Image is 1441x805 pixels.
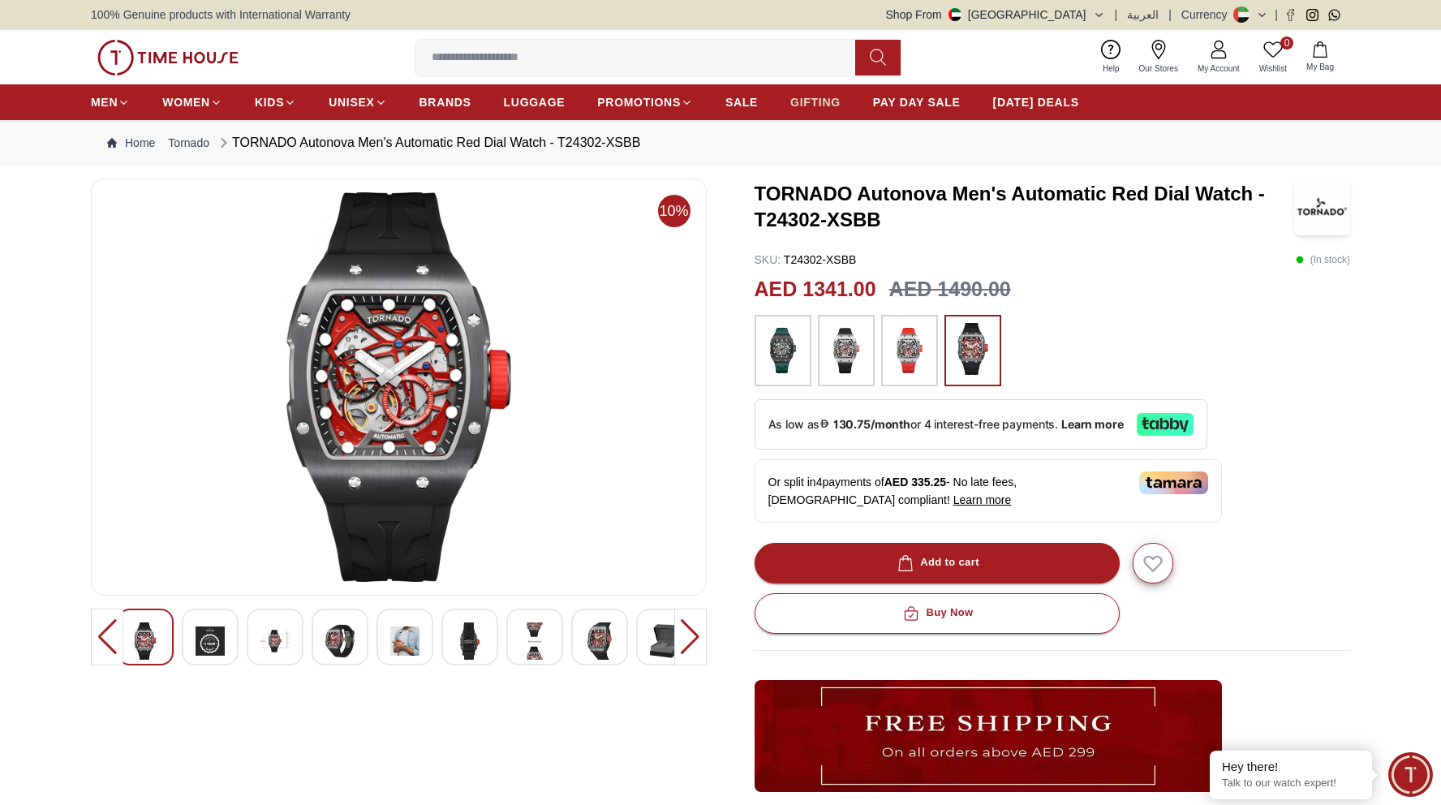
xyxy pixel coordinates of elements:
[1253,62,1293,75] span: Wishlist
[162,88,222,117] a: WOMEN
[585,622,614,660] img: Tornado Men's Automatic Navy Blue Dial Dial Watch - T24302-XSNN
[196,622,225,660] img: Tornado Men's Automatic Navy Blue Dial Dial Watch - T24302-XSNN
[91,88,130,117] a: MEN
[1300,61,1340,73] span: My Bag
[390,622,419,660] img: Tornado Men's Automatic Navy Blue Dial Dial Watch - T24302-XSNN
[97,40,239,75] img: ...
[658,195,690,227] span: 10%
[131,622,160,660] img: Tornado Men's Automatic Navy Blue Dial Dial Watch - T24302-XSNN
[894,553,979,572] div: Add to cart
[873,94,961,110] span: PAY DAY SALE
[455,622,484,660] img: Tornado Men's Automatic Navy Blue Dial Dial Watch - T24302-XSNN
[1181,6,1234,23] div: Currency
[107,135,155,151] a: Home
[900,604,973,622] div: Buy Now
[755,252,857,268] p: T24302-XSBB
[329,94,374,110] span: UNISEX
[597,88,693,117] a: PROMOTIONS
[1093,37,1129,78] a: Help
[1133,62,1185,75] span: Our Stores
[1275,6,1278,23] span: |
[91,120,1350,166] nav: Breadcrumb
[1306,9,1318,21] a: Instagram
[953,323,993,375] img: ...
[755,680,1222,792] img: ...
[993,94,1079,110] span: [DATE] DEALS
[755,459,1222,523] div: Or split in 4 payments of - No late fees, [DEMOGRAPHIC_DATA] compliant!
[755,253,781,266] span: SKU :
[993,88,1079,117] a: [DATE] DEALS
[216,133,640,153] div: TORNADO Autonova Men's Automatic Red Dial Watch - T24302-XSBB
[255,94,284,110] span: KIDS
[597,94,681,110] span: PROMOTIONS
[105,192,693,582] img: Tornado Men's Automatic Navy Blue Dial Dial Watch - T24302-XSNN
[1222,777,1360,790] p: Talk to our watch expert!
[725,94,758,110] span: SALE
[329,88,386,117] a: UNISEX
[790,94,841,110] span: GIFTING
[755,543,1120,583] button: Add to cart
[1388,752,1433,797] div: Chat Widget
[755,593,1120,634] button: Buy Now
[419,88,471,117] a: BRANDS
[886,6,1105,23] button: Shop From[GEOGRAPHIC_DATA]
[1328,9,1340,21] a: Whatsapp
[1284,9,1297,21] a: Facebook
[1250,37,1297,78] a: 0Wishlist
[504,94,566,110] span: LUGGAGE
[1115,6,1118,23] span: |
[1280,37,1293,50] span: 0
[1127,6,1159,23] button: العربية
[260,622,290,660] img: Tornado Men's Automatic Navy Blue Dial Dial Watch - T24302-XSNN
[889,274,1011,305] h3: AED 1490.00
[168,135,209,151] a: Tornado
[1191,62,1246,75] span: My Account
[725,88,758,117] a: SALE
[1168,6,1172,23] span: |
[1297,38,1344,76] button: My Bag
[873,88,961,117] a: PAY DAY SALE
[1139,471,1208,494] img: Tamara
[763,323,803,378] img: ...
[953,493,1012,506] span: Learn more
[1096,62,1126,75] span: Help
[1222,759,1360,775] div: Hey there!
[884,476,946,489] span: AED 335.25
[826,323,867,378] img: ...
[91,6,351,23] span: 100% Genuine products with International Warranty
[504,88,566,117] a: LUGGAGE
[520,622,549,660] img: Tornado Men's Automatic Navy Blue Dial Dial Watch - T24302-XSNN
[755,181,1294,233] h3: TORNADO Autonova Men's Automatic Red Dial Watch - T24302-XSBB
[889,323,930,378] img: ...
[419,94,471,110] span: BRANDS
[325,622,355,660] img: Tornado Men's Automatic Navy Blue Dial Dial Watch - T24302-XSNN
[790,88,841,117] a: GIFTING
[91,94,118,110] span: MEN
[162,94,210,110] span: WOMEN
[650,622,679,660] img: Tornado Men's Automatic Navy Blue Dial Dial Watch - T24302-XSNN
[255,88,296,117] a: KIDS
[948,8,961,21] img: United Arab Emirates
[1294,179,1350,235] img: TORNADO Autonova Men's Automatic Red Dial Watch - T24302-XSBB
[1296,252,1350,268] p: ( In stock )
[755,274,876,305] h2: AED 1341.00
[1129,37,1188,78] a: Our Stores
